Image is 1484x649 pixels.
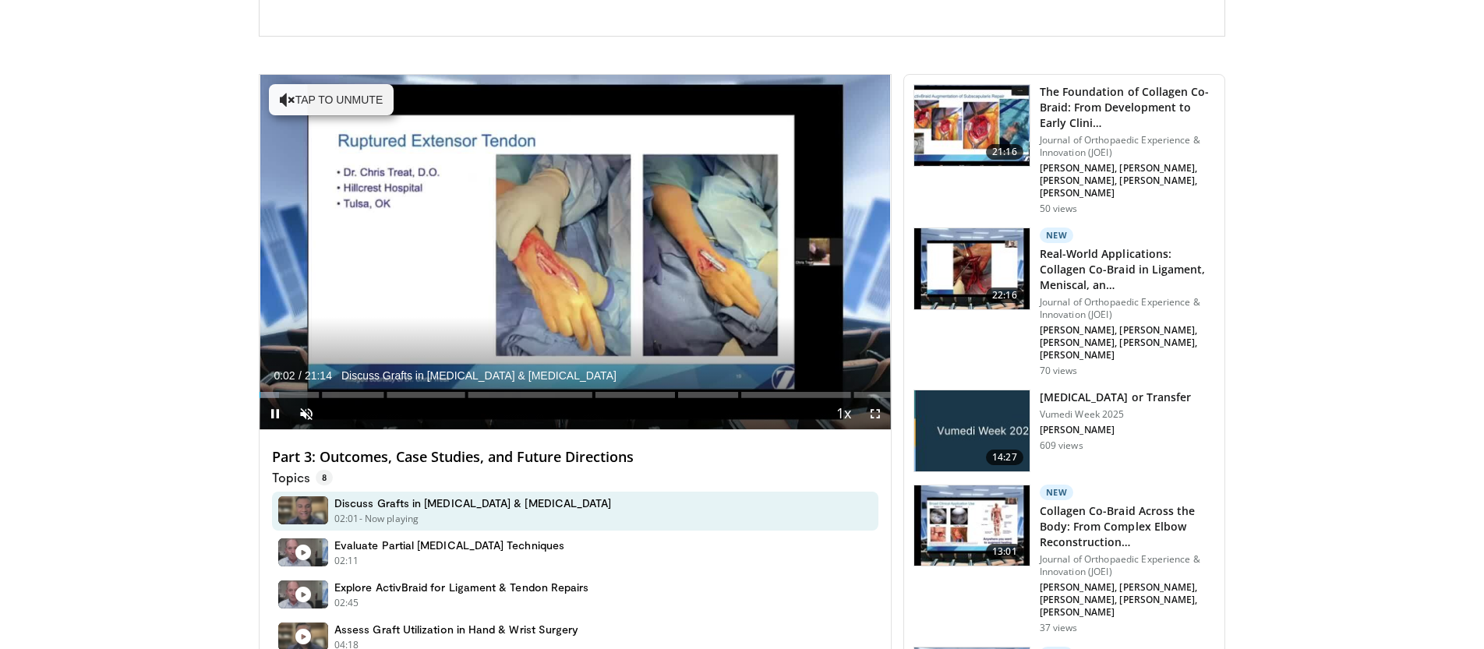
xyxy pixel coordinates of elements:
p: Topics [272,470,333,485]
h3: [MEDICAL_DATA] or Transfer [1040,390,1192,405]
span: / [299,369,302,382]
h3: Collagen Co-Braid Across the Body: From Complex Elbow Reconstruction… [1040,503,1215,550]
h3: Real-World Applications: Collagen Co-Braid in Ligament, Meniscal, an… [1040,246,1215,293]
p: [PERSON_NAME], [PERSON_NAME], [PERSON_NAME], [PERSON_NAME], [PERSON_NAME] [1040,162,1215,199]
span: 13:01 [986,544,1023,559]
h3: The Foundation of Collagen Co-Braid: From Development to Early Clini… [1040,84,1215,131]
a: 14:27 [MEDICAL_DATA] or Transfer Vumedi Week 2025 [PERSON_NAME] 609 views [913,390,1215,472]
p: [PERSON_NAME], [PERSON_NAME], [PERSON_NAME], [PERSON_NAME], [PERSON_NAME] [1040,324,1215,362]
h4: Evaluate Partial [MEDICAL_DATA] Techniques [334,538,564,552]
span: 14:27 [986,450,1023,465]
img: 985ad6c2-8ce1-4160-8a7f-8647d918f718.jpg.150x105_q85_crop-smart_upscale.jpg [914,390,1030,471]
p: 70 views [1040,365,1078,377]
img: db903dcc-1732-4682-aa9c-248b08912156.150x105_q85_crop-smart_upscale.jpg [914,85,1030,166]
img: 509609b9-097c-4bf7-8d48-56dd4ae611bd.150x105_q85_crop-smart_upscale.jpg [914,485,1030,566]
p: Vumedi Week 2025 [1040,408,1192,421]
p: New [1040,485,1074,500]
h4: Assess Graft Utilization in Hand & Wrist Surgery [334,623,578,637]
p: [PERSON_NAME] [1040,424,1192,436]
button: Playback Rate [829,398,860,429]
div: Progress Bar [260,392,891,398]
h4: Part 3: Outcomes, Case Studies, and Future Directions [272,449,878,466]
button: Tap to unmute [269,84,394,115]
p: New [1040,228,1074,243]
p: 02:11 [334,554,359,568]
p: Journal of Orthopaedic Experience & Innovation (JOEI) [1040,296,1215,321]
h4: Discuss Grafts in [MEDICAL_DATA] & [MEDICAL_DATA] [334,496,611,510]
p: 609 views [1040,439,1083,452]
p: 02:01 [334,512,359,526]
h4: Explore ActivBraid for Ligament & Tendon Repairs [334,580,588,594]
span: 8 [316,470,333,485]
p: 37 views [1040,622,1078,634]
span: 21:14 [305,369,332,382]
p: Journal of Orthopaedic Experience & Innovation (JOEI) [1040,553,1215,578]
p: Journal of Orthopaedic Experience & Innovation (JOEI) [1040,134,1215,159]
button: Pause [260,398,291,429]
span: 22:16 [986,287,1023,303]
button: Unmute [291,398,322,429]
span: 21:16 [986,144,1023,160]
a: 13:01 New Collagen Co-Braid Across the Body: From Complex Elbow Reconstruction… Journal of Orthop... [913,485,1215,634]
span: Discuss Grafts in [MEDICAL_DATA] & [MEDICAL_DATA] [341,369,617,383]
a: 22:16 New Real-World Applications: Collagen Co-Braid in Ligament, Meniscal, an… Journal of Orthop... [913,228,1215,377]
span: 0:02 [274,369,295,382]
p: 50 views [1040,203,1078,215]
img: 7914f93f-57a8-4b9e-8859-2e4214577176.150x105_q85_crop-smart_upscale.jpg [914,228,1030,309]
video-js: Video Player [260,75,891,430]
a: 21:16 The Foundation of Collagen Co-Braid: From Development to Early Clini… Journal of Orthopaedi... [913,84,1215,215]
button: Fullscreen [860,398,891,429]
p: [PERSON_NAME], [PERSON_NAME], [PERSON_NAME], [PERSON_NAME], [PERSON_NAME] [1040,581,1215,619]
p: - Now playing [359,512,419,526]
p: 02:45 [334,596,359,610]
